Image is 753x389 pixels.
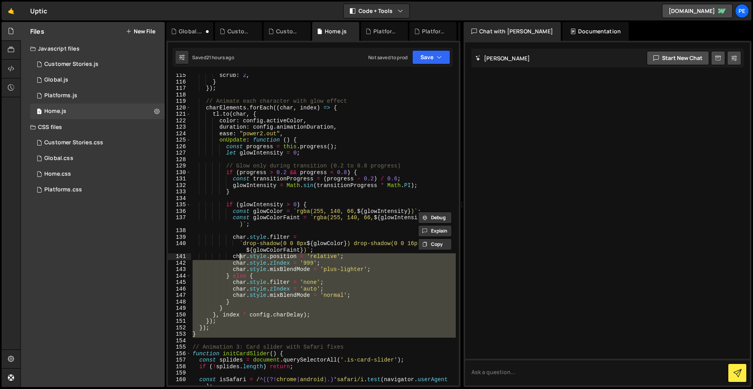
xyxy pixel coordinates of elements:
[168,72,191,79] div: 115
[325,27,347,35] div: Home.js
[368,54,407,61] div: Not saved to prod
[44,171,71,178] div: Home.css
[168,111,191,118] div: 121
[44,92,77,99] div: Platforms.js
[168,305,191,312] div: 149
[44,186,82,193] div: Platforms.css
[168,131,191,137] div: 124
[168,286,191,293] div: 146
[168,169,191,176] div: 130
[168,176,191,182] div: 131
[168,150,191,156] div: 127
[2,2,21,20] a: 🤙
[168,344,191,351] div: 155
[227,27,253,35] div: Customer Stories.js
[30,6,47,16] div: Uptic
[168,260,191,267] div: 142
[168,292,191,299] div: 147
[168,240,191,253] div: 140
[168,370,191,376] div: 159
[44,61,98,68] div: Customer Stories.js
[30,104,165,119] div: 16207/43628.js
[168,85,191,92] div: 117
[30,72,165,88] div: 16207/43629.js
[168,299,191,305] div: 148
[168,325,191,331] div: 152
[168,318,191,325] div: 151
[422,27,447,35] div: Platforms.js
[168,253,191,260] div: 141
[418,212,452,224] button: Debug
[647,51,709,65] button: Start new chat
[168,357,191,364] div: 157
[168,266,191,273] div: 143
[735,4,749,18] a: Pe
[168,98,191,105] div: 119
[662,4,733,18] a: [DOMAIN_NAME]
[168,124,191,131] div: 123
[30,27,44,36] h2: Files
[30,135,165,151] div: 16207/44876.css
[418,238,452,250] button: Copy
[276,27,301,35] div: Customer Stories.css
[30,151,165,166] div: 16207/43839.css
[168,105,191,111] div: 120
[168,118,191,124] div: 122
[168,279,191,286] div: 145
[562,22,629,41] div: Documentation
[30,182,165,198] div: 16207/44644.css
[168,195,191,202] div: 134
[168,137,191,144] div: 125
[168,338,191,344] div: 154
[44,155,73,162] div: Global.css
[30,166,165,182] div: 16207/43644.css
[126,28,155,35] button: New File
[179,27,204,35] div: Global.css
[168,214,191,227] div: 137
[168,364,191,370] div: 158
[168,92,191,98] div: 118
[168,208,191,215] div: 136
[44,139,103,146] div: Customer Stories.css
[168,312,191,318] div: 150
[168,79,191,85] div: 116
[30,88,165,104] div: 16207/44103.js
[21,41,165,56] div: Javascript files
[206,54,234,61] div: 21 hours ago
[168,273,191,280] div: 144
[168,182,191,189] div: 132
[168,163,191,169] div: 129
[168,144,191,150] div: 126
[168,156,191,163] div: 128
[168,189,191,195] div: 133
[464,22,561,41] div: Chat with [PERSON_NAME]
[373,27,398,35] div: Platforms.css
[192,54,234,61] div: Saved
[475,55,530,62] h2: [PERSON_NAME]
[344,4,409,18] button: Code + Tools
[168,234,191,241] div: 139
[30,56,165,72] div: 16207/44877.js
[44,76,68,84] div: Global.js
[412,50,450,64] button: Save
[168,202,191,208] div: 135
[44,108,66,115] div: Home.js
[37,109,42,115] span: 1
[21,119,165,135] div: CSS files
[418,225,452,237] button: Explain
[168,331,191,338] div: 153
[168,227,191,234] div: 138
[168,351,191,357] div: 156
